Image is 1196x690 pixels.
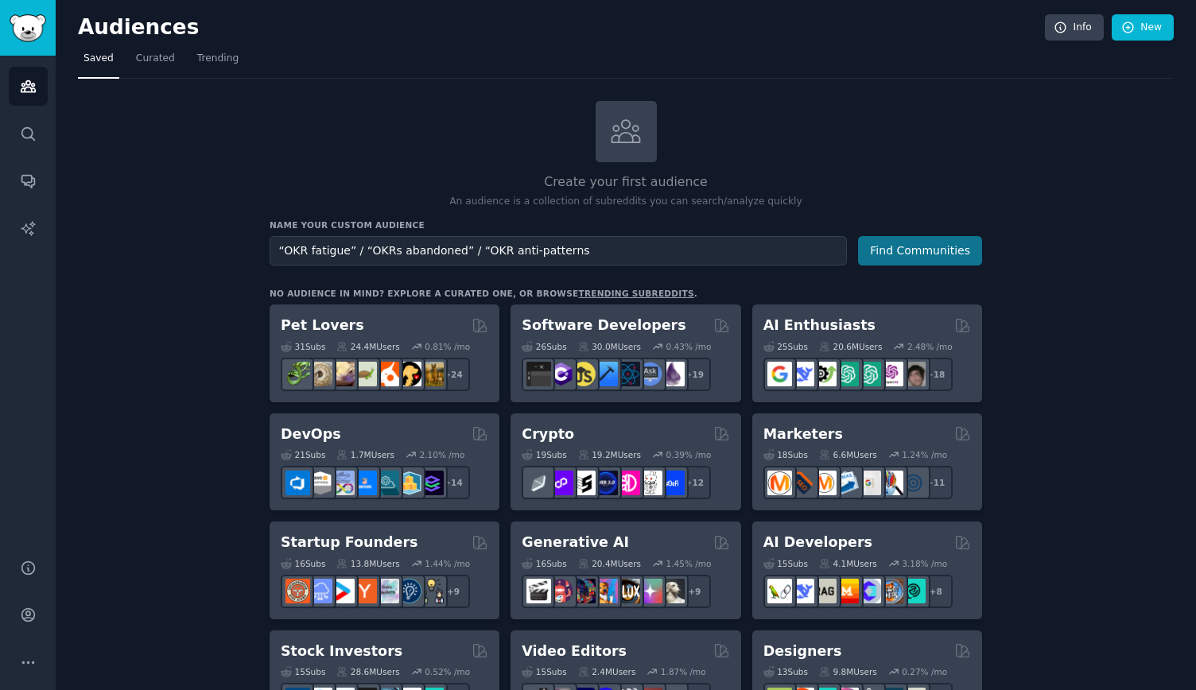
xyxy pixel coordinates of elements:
[879,362,903,386] img: OpenAIDev
[638,579,662,603] img: starryai
[330,362,355,386] img: leopardgeckos
[812,362,837,386] img: AItoolsCatalog
[285,362,310,386] img: herpetology
[522,341,566,352] div: 26 Sub s
[666,449,712,460] div: 0.39 % /mo
[526,579,551,603] img: aivideo
[902,666,947,677] div: 0.27 % /mo
[819,666,877,677] div: 9.8M Users
[375,579,399,603] img: indiehackers
[660,471,685,495] img: defi_
[819,558,877,569] div: 4.1M Users
[549,579,573,603] img: dalle2
[660,362,685,386] img: elixir
[571,579,596,603] img: deepdream
[419,471,444,495] img: PlatformEngineers
[437,575,470,608] div: + 9
[330,579,355,603] img: startup
[281,642,402,661] h2: Stock Investors
[270,219,982,231] h3: Name your custom audience
[308,362,332,386] img: ballpython
[437,358,470,391] div: + 24
[522,316,685,335] h2: Software Developers
[763,558,808,569] div: 15 Sub s
[352,362,377,386] img: turtle
[336,341,399,352] div: 24.4M Users
[763,642,842,661] h2: Designers
[678,466,711,499] div: + 12
[834,579,859,603] img: MistralAI
[907,341,953,352] div: 2.48 % /mo
[10,14,46,42] img: GummySearch logo
[812,579,837,603] img: Rag
[522,424,574,444] h2: Crypto
[522,449,566,460] div: 19 Sub s
[83,52,114,66] span: Saved
[522,666,566,677] div: 15 Sub s
[919,575,953,608] div: + 8
[522,642,627,661] h2: Video Editors
[858,236,982,266] button: Find Communities
[308,471,332,495] img: AWS_Certified_Experts
[425,341,470,352] div: 0.81 % /mo
[281,666,325,677] div: 15 Sub s
[678,575,711,608] div: + 9
[661,666,706,677] div: 1.87 % /mo
[615,471,640,495] img: defiblockchain
[615,579,640,603] img: FluxAI
[281,533,417,552] h2: Startup Founders
[78,46,119,79] a: Saved
[819,341,882,352] div: 20.6M Users
[638,471,662,495] img: CryptoNews
[593,362,618,386] img: iOSProgramming
[1045,14,1104,41] a: Info
[419,362,444,386] img: dogbreed
[330,471,355,495] img: Docker_DevOps
[352,471,377,495] img: DevOpsLinks
[819,449,877,460] div: 6.6M Users
[397,362,421,386] img: PetAdvice
[763,533,872,552] h2: AI Developers
[78,15,1045,41] h2: Audiences
[856,362,881,386] img: chatgpt_prompts_
[790,579,814,603] img: DeepSeek
[666,341,712,352] div: 0.43 % /mo
[425,666,470,677] div: 0.52 % /mo
[763,666,808,677] div: 13 Sub s
[270,236,847,266] input: Pick a short name, like "Digital Marketers" or "Movie-Goers"
[437,466,470,499] div: + 14
[879,471,903,495] img: MarketingResearch
[308,579,332,603] img: SaaS
[578,666,636,677] div: 2.4M Users
[578,449,641,460] div: 19.2M Users
[790,362,814,386] img: DeepSeek
[281,558,325,569] div: 16 Sub s
[281,316,364,335] h2: Pet Lovers
[281,341,325,352] div: 31 Sub s
[397,579,421,603] img: Entrepreneurship
[197,52,239,66] span: Trending
[901,362,926,386] img: ArtificalIntelligence
[336,666,399,677] div: 28.6M Users
[593,579,618,603] img: sdforall
[375,362,399,386] img: cockatiel
[192,46,244,79] a: Trending
[578,558,641,569] div: 20.4M Users
[352,579,377,603] img: ycombinator
[767,579,792,603] img: LangChain
[615,362,640,386] img: reactnative
[763,449,808,460] div: 18 Sub s
[375,471,399,495] img: platformengineering
[578,289,693,298] a: trending subreddits
[767,362,792,386] img: GoogleGeminiAI
[919,358,953,391] div: + 18
[767,471,792,495] img: content_marketing
[270,288,697,299] div: No audience in mind? Explore a curated one, or browse .
[901,579,926,603] img: AIDevelopersSociety
[763,424,843,444] h2: Marketers
[919,466,953,499] div: + 11
[281,449,325,460] div: 21 Sub s
[285,471,310,495] img: azuredevops
[879,579,903,603] img: llmops
[571,471,596,495] img: ethstaker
